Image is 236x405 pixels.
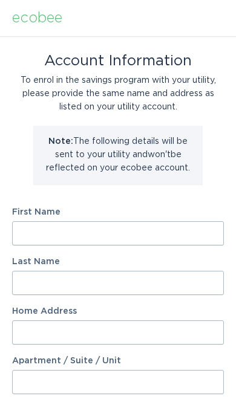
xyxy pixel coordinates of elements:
[12,74,224,114] div: To enrol in the savings program with your utility, please provide the same name and address as li...
[12,54,224,68] div: Account Information
[42,135,194,175] p: The following details will be sent to your utility and won't be reflected on your ecobee account.
[12,357,224,365] label: Apartment / Suite / Unit
[12,258,224,266] label: Last Name
[48,137,73,146] strong: Note:
[12,208,224,216] label: First Name
[12,307,224,316] label: Home Address
[12,11,62,25] div: ecobee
